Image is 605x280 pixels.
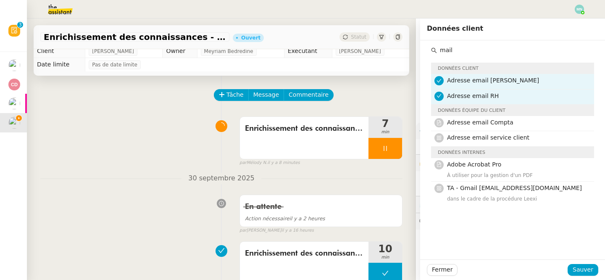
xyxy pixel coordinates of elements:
span: 7 [368,119,402,129]
span: Enrichissement des connaissances - [DATE] [44,33,226,41]
img: users%2FERVxZKLGxhVfG9TsREY0WEa9ok42%2Favatar%2Fportrait-563450-crop.jpg [8,59,20,71]
span: [PERSON_NAME] [92,47,134,55]
div: 🔐Données client [416,155,605,171]
input: input search text [437,45,594,56]
div: Ouvert [241,35,260,40]
div: 💬Commentaires 4 [416,213,605,230]
img: users%2FW7e7b233WjXBv8y9FJp8PJv22Cs1%2Favatar%2F21b3669d-5595-472e-a0ea-de11407c45ae [8,98,20,109]
span: Pas de date limite [92,61,137,69]
p: 3 [18,22,22,29]
span: ⏲️ [419,201,481,208]
div: Données client [431,63,594,74]
div: ⚙️Procédures [416,123,605,139]
span: 10 [368,244,402,254]
span: min [368,129,402,136]
span: ⚙️ [419,126,463,136]
span: Message [253,90,279,100]
span: Adobe Acrobat Pro [447,161,501,168]
span: Enrichissement des connaissances [245,247,363,260]
span: [PERSON_NAME] [339,47,381,55]
div: À utiliser pour la gestion d'un PDF [447,171,589,180]
span: il y a 16 heures [281,227,314,234]
img: svg [575,5,584,14]
nz-badge-sup: 3 [17,22,23,28]
span: il y a 2 heures [245,216,325,222]
span: Sauver [573,265,593,275]
span: Adresse email [PERSON_NAME] [447,77,539,84]
small: Mélody N. [239,159,300,166]
span: min [368,254,402,261]
span: Enrichissement des connaissances [245,122,363,135]
button: Commentaire [284,89,334,101]
small: [PERSON_NAME] [239,227,314,234]
span: par [239,159,247,166]
img: users%2F9mvJqJUvllffspLsQzytnd0Nt4c2%2Favatar%2F82da88e3-d90d-4e39-b37d-dcb7941179ae [8,117,20,129]
div: dans le cadre de la procédure Leexi [447,195,589,203]
span: il y a 8 minutes [267,159,300,166]
span: Données client [427,24,483,32]
button: Fermer [427,264,458,276]
div: ⏲️Tâches 30:12 [416,196,605,213]
span: TA - Gmail [EMAIL_ADDRESS][DOMAIN_NAME] [447,185,582,191]
div: Données équipe du client [431,105,594,116]
span: par [239,227,247,234]
td: Client [34,45,85,58]
td: Owner [163,45,197,58]
td: Exécutant [284,45,332,58]
img: svg [8,79,20,90]
span: Fermer [432,265,452,275]
span: 30 septembre 2025 [181,173,261,184]
span: Adresse email RH [447,92,499,99]
span: Adresse email service client [447,134,529,141]
span: 🔐 [419,158,474,168]
span: Adresse email Compta [447,119,513,126]
span: Commentaire [289,90,329,100]
td: Date limite [34,58,85,71]
button: Tâche [214,89,249,101]
div: Données internes [431,147,594,158]
span: Tâche [226,90,244,100]
span: Statut [351,34,366,40]
span: En attente [245,203,281,211]
button: Sauver [568,264,598,276]
button: Message [248,89,284,101]
span: Action nécessaire [245,216,289,222]
span: Meyriam Bedredine [204,47,253,55]
span: 💬 [419,218,488,225]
